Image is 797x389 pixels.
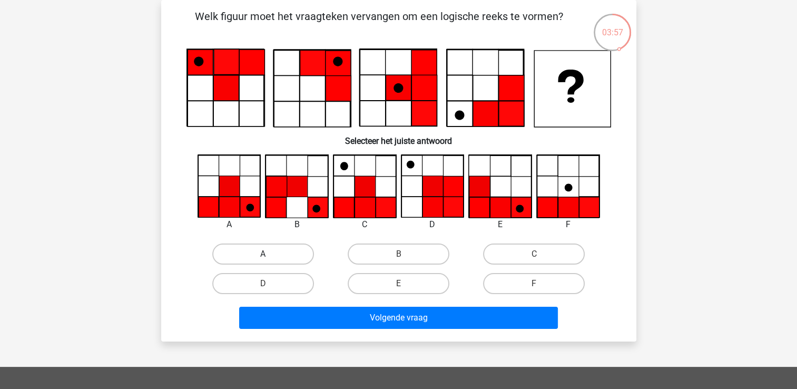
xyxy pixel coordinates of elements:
label: C [483,244,585,265]
div: B [257,218,337,231]
div: E [460,218,540,231]
button: Volgende vraag [239,307,558,329]
label: F [483,273,585,294]
p: Welk figuur moet het vraagteken vervangen om een logische reeks te vormen? [178,8,580,40]
label: A [212,244,314,265]
div: 03:57 [593,13,632,39]
label: D [212,273,314,294]
label: E [348,273,449,294]
div: A [190,218,269,231]
div: F [528,218,608,231]
div: C [325,218,405,231]
div: D [393,218,473,231]
label: B [348,244,449,265]
h6: Selecteer het juiste antwoord [178,128,619,146]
